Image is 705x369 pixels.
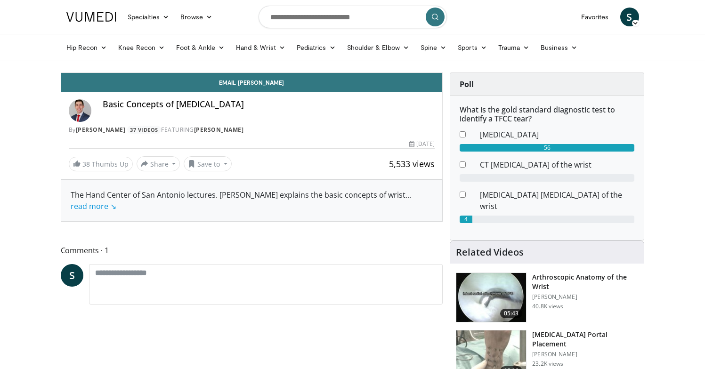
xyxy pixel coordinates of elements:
[415,38,452,57] a: Spine
[341,38,415,57] a: Shoulder & Elbow
[532,351,638,358] p: [PERSON_NAME]
[460,105,634,123] h6: What is the gold standard diagnostic test to identify a TFCC tear?
[259,6,447,28] input: Search topics, interventions
[532,360,563,368] p: 23.2K views
[456,273,638,322] a: 05:43 Arthroscopic Anatomy of the Wrist [PERSON_NAME] 40.8K views
[389,158,435,169] span: 5,533 views
[194,126,244,134] a: [PERSON_NAME]
[71,201,116,211] a: read more ↘
[71,189,433,212] div: The Hand Center of San Antonio lectures. [PERSON_NAME] explains the basic concepts of wrist
[61,264,83,287] a: S
[500,309,523,318] span: 05:43
[61,244,443,257] span: Comments 1
[535,38,583,57] a: Business
[460,144,634,152] div: 56
[532,293,638,301] p: [PERSON_NAME]
[460,216,472,223] div: 4
[61,73,443,92] a: Email [PERSON_NAME]
[460,79,474,89] strong: Poll
[69,126,435,134] div: By FEATURING
[66,12,116,22] img: VuMedi Logo
[532,273,638,291] h3: Arthroscopic Anatomy of the Wrist
[113,38,170,57] a: Knee Recon
[493,38,535,57] a: Trauma
[620,8,639,26] a: S
[76,126,126,134] a: [PERSON_NAME]
[409,140,435,148] div: [DATE]
[452,38,493,57] a: Sports
[175,8,218,26] a: Browse
[69,157,133,171] a: 38 Thumbs Up
[127,126,162,134] a: 37 Videos
[575,8,615,26] a: Favorites
[291,38,341,57] a: Pediatrics
[184,156,232,171] button: Save to
[532,330,638,349] h3: [MEDICAL_DATA] Portal Placement
[473,159,641,170] dd: CT [MEDICAL_DATA] of the wrist
[82,160,90,168] span: 38
[137,156,180,171] button: Share
[456,247,524,258] h4: Related Videos
[456,273,526,322] img: a6f1be81-36ec-4e38-ae6b-7e5798b3883c.150x105_q85_crop-smart_upscale.jpg
[532,303,563,310] p: 40.8K views
[103,99,435,110] h4: Basic Concepts of [MEDICAL_DATA]
[230,38,291,57] a: Hand & Wrist
[473,129,641,140] dd: [MEDICAL_DATA]
[473,189,641,212] dd: [MEDICAL_DATA] [MEDICAL_DATA] of the wrist
[170,38,230,57] a: Foot & Ankle
[69,99,91,122] img: Avatar
[122,8,175,26] a: Specialties
[61,38,113,57] a: Hip Recon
